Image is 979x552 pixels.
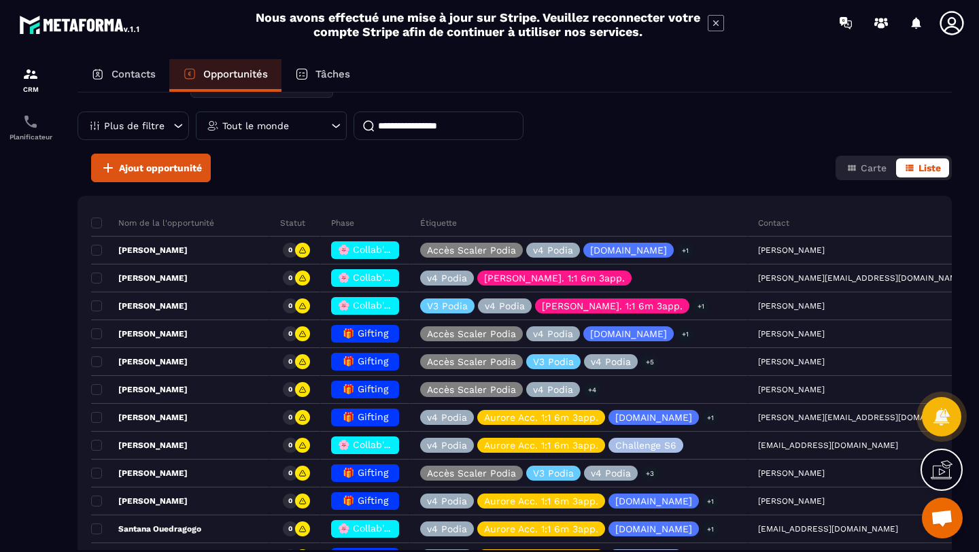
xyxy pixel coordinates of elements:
p: v4 Podia [533,385,573,394]
p: v4 Podia [591,357,631,366]
a: Contacts [78,59,169,92]
p: +1 [677,243,693,258]
p: v4 Podia [427,524,467,534]
p: Accès Scaler Podia [427,357,516,366]
button: Ajout opportunité [91,154,211,182]
p: 0 [288,357,292,366]
p: 0 [288,413,292,422]
p: V3 Podia [533,468,574,478]
p: 0 [288,301,292,311]
p: v4 Podia [485,301,525,311]
p: [DOMAIN_NAME] [615,413,692,422]
p: 0 [288,385,292,394]
img: formation [22,66,39,82]
p: Santana Ouedragogo [91,523,201,534]
img: scheduler [22,114,39,130]
p: [PERSON_NAME] [91,356,188,367]
span: 🎁 Gifting [343,356,388,366]
p: Opportunités [203,68,268,80]
a: Ouvrir le chat [922,498,963,538]
p: Statut [280,218,305,228]
span: 🌸 Collab' -1000€ [338,244,420,255]
p: +1 [702,494,719,508]
p: Aurore Acc. 1:1 6m 3app. [484,524,598,534]
p: v4 Podia [427,413,467,422]
p: +5 [641,355,659,369]
p: v4 Podia [427,441,467,450]
button: Carte [838,158,895,177]
p: Accès Scaler Podia [427,385,516,394]
p: [DOMAIN_NAME] [615,496,692,506]
p: v4 Podia [427,273,467,283]
p: V3 Podia [427,301,468,311]
p: [PERSON_NAME] [91,328,188,339]
p: v4 Podia [533,329,573,339]
p: +4 [583,383,601,397]
p: Étiquette [420,218,457,228]
p: v4 Podia [533,245,573,255]
p: [PERSON_NAME] [91,412,188,423]
p: +1 [693,299,709,313]
span: 🌸 Collab' -1000€ [338,272,420,283]
p: 0 [288,441,292,450]
p: Accès Scaler Podia [427,245,516,255]
a: formationformationCRM [3,56,58,103]
p: Accès Scaler Podia [427,329,516,339]
p: [PERSON_NAME] [91,468,188,479]
p: Plus de filtre [104,121,165,131]
p: Phase [331,218,354,228]
h2: Nous avons effectué une mise à jour sur Stripe. Veuillez reconnecter votre compte Stripe afin de ... [255,10,701,39]
p: [PERSON_NAME] [91,245,188,256]
p: Challenge S6 [615,441,676,450]
p: 0 [288,273,292,283]
p: +1 [702,522,719,536]
span: Liste [918,162,941,173]
p: [PERSON_NAME] [91,384,188,395]
p: 0 [288,468,292,478]
p: +1 [677,327,693,341]
span: 🎁 Gifting [343,411,388,422]
p: 0 [288,245,292,255]
p: [PERSON_NAME] [91,440,188,451]
span: 🎁 Gifting [343,383,388,394]
p: [PERSON_NAME]. 1:1 6m 3app. [484,273,625,283]
p: Aurore Acc. 1:1 6m 3app. [484,441,598,450]
span: 🎁 Gifting [343,467,388,478]
p: +3 [641,466,659,481]
p: [DOMAIN_NAME] [590,329,667,339]
span: Ajout opportunité [119,161,202,175]
p: 0 [288,329,292,339]
p: Accès Scaler Podia [427,468,516,478]
p: Aurore Acc. 1:1 6m 3app. [484,496,598,506]
span: 🎁 Gifting [343,328,388,339]
span: 🎁 Gifting [343,495,388,506]
p: 0 [288,496,292,506]
p: [DOMAIN_NAME] [615,524,692,534]
p: v4 Podia [591,468,631,478]
p: 0 [288,524,292,534]
p: Planificateur [3,133,58,141]
p: Tâches [315,68,350,80]
a: Tâches [281,59,364,92]
p: [PERSON_NAME]. 1:1 6m 3app. [542,301,683,311]
button: Liste [896,158,949,177]
p: [DOMAIN_NAME] [590,245,667,255]
p: [PERSON_NAME] [91,273,188,283]
p: [PERSON_NAME] [91,496,188,506]
p: Tout le monde [222,121,289,131]
p: +1 [702,411,719,425]
p: V3 Podia [533,357,574,366]
p: v4 Podia [427,496,467,506]
img: logo [19,12,141,37]
p: Nom de la l'opportunité [91,218,214,228]
a: schedulerschedulerPlanificateur [3,103,58,151]
p: CRM [3,86,58,93]
span: 🌸 Collab' -1000€ [338,300,420,311]
span: 🌸 Collab' -1000€ [338,439,420,450]
p: Contacts [111,68,156,80]
p: Aurore Acc. 1:1 6m 3app. [484,413,598,422]
p: [PERSON_NAME] [91,300,188,311]
span: 🌸 Collab' -1000€ [338,523,420,534]
a: Opportunités [169,59,281,92]
span: Carte [861,162,887,173]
